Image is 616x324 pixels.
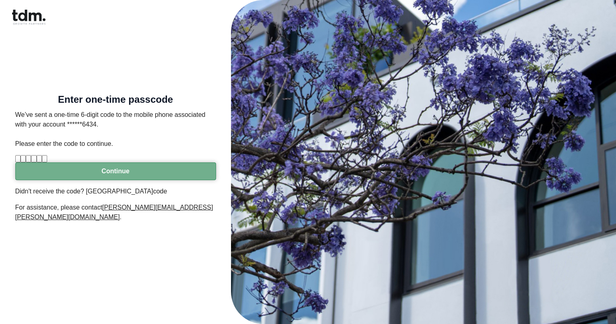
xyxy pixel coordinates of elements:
[15,96,216,104] h5: Enter one-time passcode
[15,203,216,222] p: For assistance, please contact .
[42,155,47,162] input: Digit 6
[15,187,216,196] p: Didn't receive the code? [GEOGRAPHIC_DATA]
[15,155,21,162] input: Please enter verification code. Digit 1
[15,110,216,149] p: We’ve sent a one-time 6-digit code to the mobile phone associated with your account ******6434. P...
[37,155,42,162] input: Digit 5
[31,155,36,162] input: Digit 4
[15,162,216,180] button: Continue
[15,204,213,220] u: [PERSON_NAME][EMAIL_ADDRESS][PERSON_NAME][DOMAIN_NAME]
[26,155,31,162] input: Digit 3
[21,155,26,162] input: Digit 2
[153,188,167,195] a: code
